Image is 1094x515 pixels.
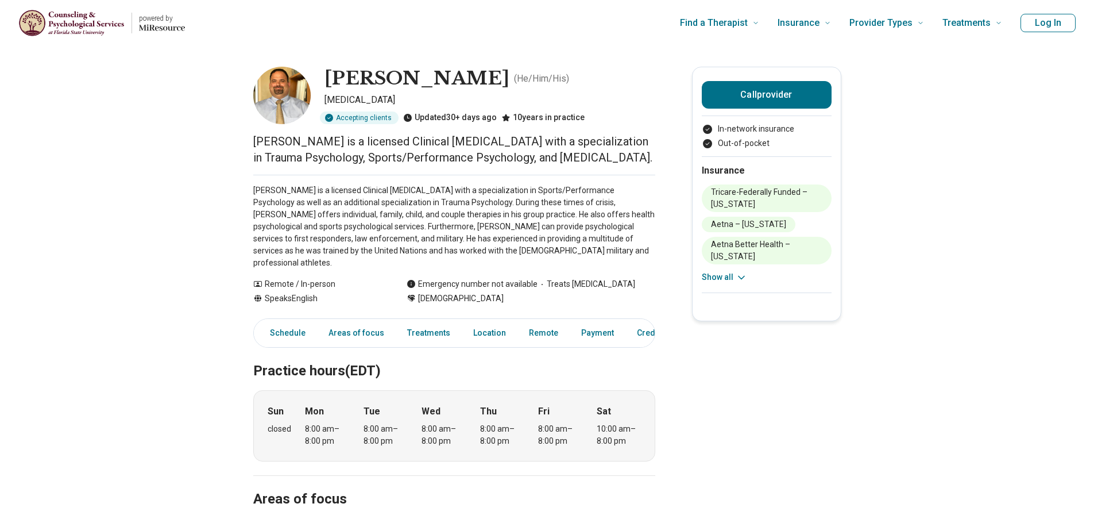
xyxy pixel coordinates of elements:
strong: Mon [305,405,324,418]
p: [PERSON_NAME] is a licensed Clinical [MEDICAL_DATA] with a specialization in Sports/Performance P... [253,185,655,269]
div: 8:00 am – 8:00 pm [364,423,408,447]
h1: [PERSON_NAME] [324,67,509,91]
button: Show all [702,271,747,283]
span: Insurance [778,15,819,31]
a: Remote [522,321,565,345]
div: 8:00 am – 8:00 pm [422,423,466,447]
li: Out-of-pocket [702,137,832,149]
div: closed [268,423,291,435]
strong: Sat [597,405,611,418]
div: Accepting clients [320,112,399,124]
div: 10:00 am – 8:00 pm [597,423,641,447]
strong: Wed [422,405,440,418]
img: Richard Griff, Psychologist [253,67,311,124]
div: Remote / In-person [253,278,384,290]
div: Speaks English [253,293,384,305]
h2: Areas of focus [253,462,655,509]
strong: Thu [480,405,497,418]
p: [PERSON_NAME] is a licensed Clinical [MEDICAL_DATA] with a specialization in Trauma Psychology, S... [253,133,655,166]
li: In-network insurance [702,123,832,135]
div: Updated 30+ days ago [403,112,497,124]
a: Payment [574,321,621,345]
span: Provider Types [849,15,913,31]
li: Aetna Better Health – [US_STATE] [702,237,832,264]
span: Treatments [942,15,991,31]
a: Credentials [630,321,687,345]
li: Aetna – [US_STATE] [702,217,795,232]
a: Schedule [256,321,312,345]
li: Tricare-Federally Funded – [US_STATE] [702,185,832,212]
div: When does the program meet? [253,390,655,462]
div: 10 years in practice [501,112,585,124]
div: Emergency number not available [407,278,538,290]
span: [DEMOGRAPHIC_DATA] [418,293,504,305]
span: Find a Therapist [680,15,748,31]
p: ( He/Him/His ) [514,72,569,86]
h2: Practice hours (EDT) [253,334,655,381]
p: powered by [139,14,185,23]
p: [MEDICAL_DATA] [324,93,655,107]
span: Treats [MEDICAL_DATA] [538,278,635,290]
h2: Insurance [702,164,832,178]
a: Areas of focus [322,321,391,345]
div: 8:00 am – 8:00 pm [480,423,524,447]
strong: Fri [538,405,550,418]
button: Log In [1020,14,1076,32]
ul: Payment options [702,123,832,149]
a: Location [466,321,513,345]
a: Home page [18,5,185,41]
strong: Tue [364,405,380,418]
button: Callprovider [702,81,832,109]
a: Treatments [400,321,457,345]
div: 8:00 am – 8:00 pm [538,423,582,447]
div: 8:00 am – 8:00 pm [305,423,349,447]
strong: Sun [268,405,284,418]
